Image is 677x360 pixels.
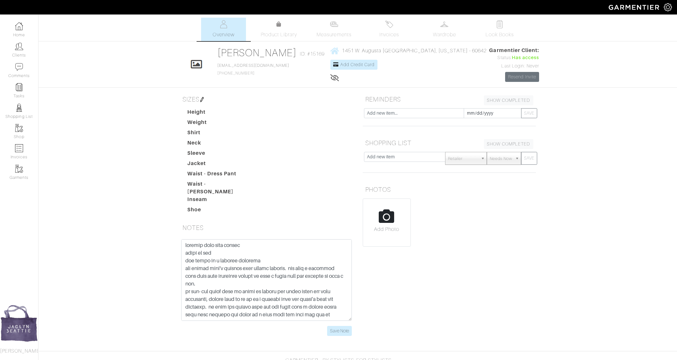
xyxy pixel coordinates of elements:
span: Has access [512,54,539,61]
dt: Waist - [PERSON_NAME] [182,180,256,196]
div: Status: [489,54,539,61]
span: Look Books [486,31,514,39]
h5: SHOPPING LIST [363,136,536,149]
dt: Jacket [182,160,256,170]
dt: Shoe [182,206,256,216]
img: garments-icon-b7da505a4dc4fd61783c78ac3ca0ef83fa9d6f193b1c9dc38574b1d14d53ca28.png [15,124,23,132]
h5: NOTES [180,221,353,234]
span: ID: #15169 [300,50,325,58]
span: Measurements [317,31,351,39]
span: Wardrobe [433,31,456,39]
a: [EMAIL_ADDRESS][DOMAIN_NAME] [217,63,289,68]
a: Product Library [256,21,301,39]
span: 1451 W. Augusta [GEOGRAPHIC_DATA], [US_STATE] - 60642 [342,48,487,54]
a: Wardrobe [422,18,467,41]
span: [PHONE_NUMBER] [217,63,289,75]
a: Overview [201,18,246,41]
input: Add new item [364,152,446,162]
button: SAVE [521,108,537,118]
h5: SIZES [180,93,353,106]
dt: Waist - Dress Pant [182,170,256,180]
a: Measurements [311,18,357,41]
input: Add new item... [364,108,464,118]
dt: Weight [182,119,256,129]
img: clients-icon-6bae9207a08558b7cb47a8932f037763ab4055f8c8b6bfacd5dc20c3e0201464.png [15,42,23,50]
dt: Sleeve [182,149,256,160]
img: gear-icon-white-bd11855cb880d31180b6d7d6211b90ccbf57a29d726f0c71d8c61bd08dd39cc2.png [664,3,672,11]
a: 1451 W. Augusta [GEOGRAPHIC_DATA], [US_STATE] - 60642 [330,47,487,55]
a: [PERSON_NAME] [217,47,297,58]
img: basicinfo-40fd8af6dae0f16599ec9e87c0ef1c0a1fdea2edbe929e3d69a839185d80c458.svg [220,20,228,28]
span: Overview [213,31,234,39]
span: Add Credit Card [340,62,375,67]
span: Product Library [261,31,297,39]
dt: Inseam [182,196,256,206]
span: Retailer [448,152,478,165]
textarea: [PERSON_NAME] is boyfriend, has a son DOESNT LIKE WEARING TOPS LIKES JACKETS: only outdoor coat i... [181,239,352,321]
h5: REMINDERS [363,93,536,106]
span: Needs Now [490,152,512,165]
img: stylists-icon-eb353228a002819b7ec25b43dbf5f0378dd9e0616d9560372ff212230b889e62.png [15,104,23,112]
img: comment-icon-a0a6a9ef722e966f86d9cbdc48e553b5cf19dbc54f86b18d962a5391bc8f6eb6.png [15,63,23,71]
img: orders-27d20c2124de7fd6de4e0e44c1d41de31381a507db9b33961299e4e07d508b8c.svg [385,20,393,28]
img: orders-icon-0abe47150d42831381b5fb84f609e132dff9fe21cb692f30cb5eec754e2cba89.png [15,144,23,152]
img: wardrobe-487a4870c1b7c33e795ec22d11cfc2ed9d08956e64fb3008fe2437562e282088.svg [440,20,448,28]
img: dashboard-icon-dbcd8f5a0b271acd01030246c82b418ddd0df26cd7fceb0bd07c9910d44c42f6.png [15,22,23,30]
img: measurements-466bbee1fd09ba9460f595b01e5d73f9e2bff037440d3c8f018324cb6cdf7a4a.svg [330,20,338,28]
a: SHOW COMPLETED [484,95,533,105]
input: Save Note [327,326,352,336]
img: pen-cf24a1663064a2ec1b9c1bd2387e9de7a2fa800b781884d57f21acf72779bad2.png [199,97,205,102]
dt: Neck [182,139,256,149]
h5: PHOTOS [363,183,536,196]
img: todo-9ac3debb85659649dc8f770b8b6100bb5dab4b48dedcbae339e5042a72dfd3cc.svg [495,20,504,28]
a: Invoices [367,18,412,41]
a: Resend Invite [505,72,539,82]
span: Garmentier Client: [489,47,539,54]
dt: Height [182,108,256,119]
span: Invoices [379,31,399,39]
a: SHOW COMPLETED [484,139,533,149]
dt: Shirt [182,129,256,139]
img: reminder-icon-8004d30b9f0a5d33ae49ab947aed9ed385cf756f9e5892f1edd6e32f2345188e.png [15,83,23,91]
a: Look Books [477,18,522,41]
img: garmentier-logo-header-white-b43fb05a5012e4ada735d5af1a66efaba907eab6374d6393d1fbf88cb4ef424d.png [605,2,664,13]
img: garments-icon-b7da505a4dc4fd61783c78ac3ca0ef83fa9d6f193b1c9dc38574b1d14d53ca28.png [15,165,23,173]
a: Add Credit Card [330,60,377,70]
div: Last Login: Never [489,63,539,70]
button: SAVE [521,152,537,165]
